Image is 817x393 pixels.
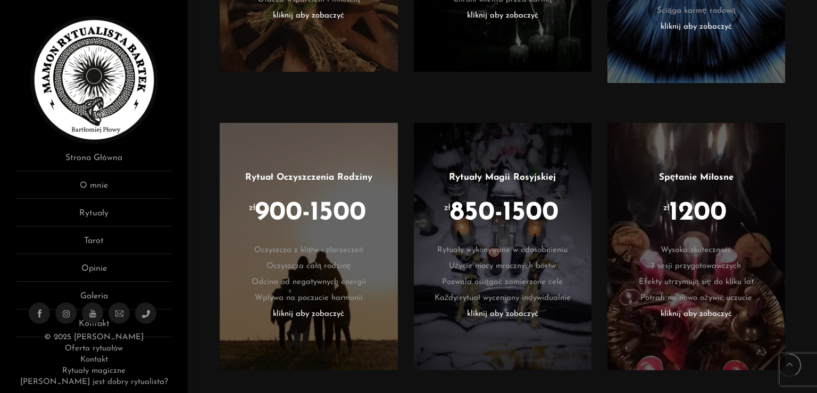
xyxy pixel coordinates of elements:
[430,258,576,274] li: Użycie mocy mrocznych bóstw
[623,274,769,290] li: Efekty utrzymują się do kliku lat
[16,235,172,254] a: Tarot
[16,207,172,227] a: Rytuały
[65,345,122,353] a: Oferta rytuałów
[236,306,381,322] li: kliknij aby zobaczyć
[449,173,556,182] a: Rytuały Magii Rosyjskiej
[623,243,769,258] li: Wysoka skuteczność
[30,16,158,144] img: Rytualista Bartek
[623,3,769,19] li: Ściąga karmę rodową
[16,179,172,199] a: O mnie
[236,290,381,306] li: Wpływa na poczucie harmonii
[236,8,381,24] li: kliknij aby zobaczyć
[249,203,255,212] sup: zł
[16,290,172,310] a: Galeria
[245,173,372,182] a: Rytuał Oczyszczenia Rodziny
[430,290,576,306] li: Każdy rytuał wyceniany indywidualnie
[80,356,108,364] a: Kontakt
[444,203,451,212] sup: zł
[430,274,576,290] li: Pozwala osiągać zamierzone cele
[430,306,576,322] li: kliknij aby zobaczyć
[669,200,727,227] span: 1200
[663,203,670,212] sup: zł
[236,274,381,290] li: Odcina od negatywnych energii
[659,173,733,182] a: Spętanie Miłosne
[16,152,172,171] a: Strona Główna
[623,290,769,306] li: Potrafi na nowo ożywić uczucie
[623,258,769,274] li: 7 sesji przygotowawczych
[236,243,381,258] li: Oczyszcza z klątw i złorzeczeń
[623,306,769,322] li: kliknij aby zobaczyć
[62,367,125,375] a: Rytuały magiczne
[430,8,576,24] li: kliknij aby zobaczyć
[236,258,381,274] li: Oczyszcza całą rodzinę
[450,200,558,227] span: 850-1500
[255,200,366,227] span: 900-1500
[430,243,576,258] li: Rytuały wykonywane w odosobnieniu
[623,19,769,35] li: kliknij aby zobaczyć
[20,378,168,386] a: [PERSON_NAME] jest dobry rytualista?
[16,262,172,282] a: Opinie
